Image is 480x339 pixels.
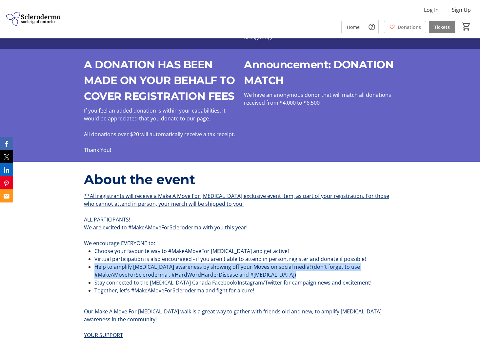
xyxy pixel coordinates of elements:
[424,6,439,14] span: Log In
[434,24,450,31] span: Tickets
[94,247,289,255] span: Choose your favourite way to #MakeAMoveFor [MEDICAL_DATA] and get active!
[84,216,130,223] u: ALL PARTICIPANTS!
[342,21,365,33] a: Home
[84,224,248,231] span: We are excited to #MakeAMoveForScleroderma with you this year!
[84,131,235,138] span: All donations over $20 will automatically receive a tax receipt.
[452,6,471,14] span: Sign Up
[84,308,382,323] span: Our Make A Move For [MEDICAL_DATA] walk is a great way to gather with friends old and new, to amp...
[94,263,360,278] span: Help to amplify [MEDICAL_DATA] awareness by showing off your Moves on social media! (don't forget...
[84,192,389,207] u: **All registrants will receive a Make A Move For [MEDICAL_DATA] exclusive event item, as part of ...
[94,279,371,286] span: Stay connected to the [MEDICAL_DATA] Canada Facebook/Instagram/Twitter for campaign news and exci...
[347,24,360,31] span: Home
[84,240,155,247] span: We encourage EVERYONE to:
[84,58,235,102] span: A DONATION HAS BEEN MADE ON YOUR BEHALF TO COVER REGISTRATION FEES
[244,91,391,106] span: We have an anonymous donor that will match all donations received from $4,000 to $6,500
[84,107,226,122] span: If you feel an added donation is within your capabilities, it would be appreciated that you donat...
[84,331,123,339] u: YOUR SUPPORT
[94,287,254,294] span: Together, let's #MakeAMoveForScleroderma and fight for a cure!
[460,21,472,32] button: Cart
[429,21,455,33] a: Tickets
[365,20,378,33] button: Help
[4,3,62,35] img: Scleroderma Society of Ontario's Logo
[84,171,195,187] span: About the event
[94,255,366,263] span: Virtual participation is also encouraged - if you aren't able to attend in person, register and d...
[447,5,476,15] button: Sign Up
[244,58,393,87] span: Announcement: DONATION MATCH
[384,21,426,33] a: Donations
[419,5,444,15] button: Log In
[84,146,111,154] span: Thank You!
[398,24,421,31] span: Donations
